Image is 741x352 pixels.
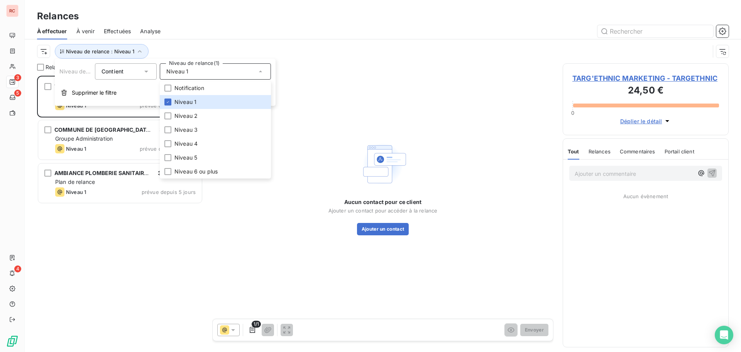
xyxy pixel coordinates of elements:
[140,146,196,152] span: prévue depuis 10 jours
[597,25,713,37] input: Rechercher
[159,126,189,133] span: 3 804,38 €
[572,73,719,83] span: TARG'ETHNIC MARKETING - TARGETHNIC
[174,154,197,162] span: Niveau 5
[665,148,694,155] span: Portail client
[37,9,79,23] h3: Relances
[55,135,113,142] span: Groupe Administration
[140,27,161,35] span: Analyse
[174,140,198,148] span: Niveau 4
[55,44,149,59] button: Niveau de relance : Niveau 1
[623,193,668,199] span: Aucun évènement
[589,148,611,155] span: Relances
[54,83,127,90] span: TARG'ETHNIC MARKETING
[6,335,19,347] img: Logo LeanPay
[46,63,69,71] span: Relances
[66,189,86,195] span: Niveau 1
[620,117,662,125] span: Déplier le détail
[357,223,409,235] button: Ajouter un contact
[14,74,21,81] span: 3
[715,326,733,344] div: Open Intercom Messenger
[76,27,95,35] span: À venir
[59,68,107,75] span: Niveau de relance
[252,321,261,328] span: 1/1
[37,76,203,352] div: grid
[72,89,117,97] span: Supprimer le filtre
[54,170,163,176] span: AMBIANCE PLOMBERIE SANITAIRE SARL
[102,68,123,75] span: Contient
[571,110,574,116] span: 0
[104,27,131,35] span: Effectuées
[55,84,276,101] button: Supprimer le filtre
[37,27,67,35] span: À effectuer
[14,90,21,97] span: 5
[55,179,95,185] span: Plan de relance
[174,168,218,175] span: Niveau 6 ou plus
[14,265,21,272] span: 4
[174,112,198,120] span: Niveau 2
[174,126,198,134] span: Niveau 3
[520,324,548,336] button: Envoyer
[358,139,408,189] img: Empty state
[328,207,438,214] span: Ajouter un contact pour accéder à la relance
[572,83,719,99] h3: 24,50 €
[166,68,188,75] span: Niveau 1
[54,126,176,133] span: COMMUNE DE [GEOGRAPHIC_DATA] (MAIRIE)
[6,5,19,17] div: RC
[158,170,186,176] span: 3 515,40 €
[142,189,196,195] span: prévue depuis 5 jours
[174,84,204,92] span: Notification
[568,148,579,155] span: Tout
[174,98,196,106] span: Niveau 1
[618,117,674,126] button: Déplier le détail
[344,198,421,206] span: Aucun contact pour ce client
[620,148,655,155] span: Commentaires
[66,48,134,54] span: Niveau de relance : Niveau 1
[66,146,86,152] span: Niveau 1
